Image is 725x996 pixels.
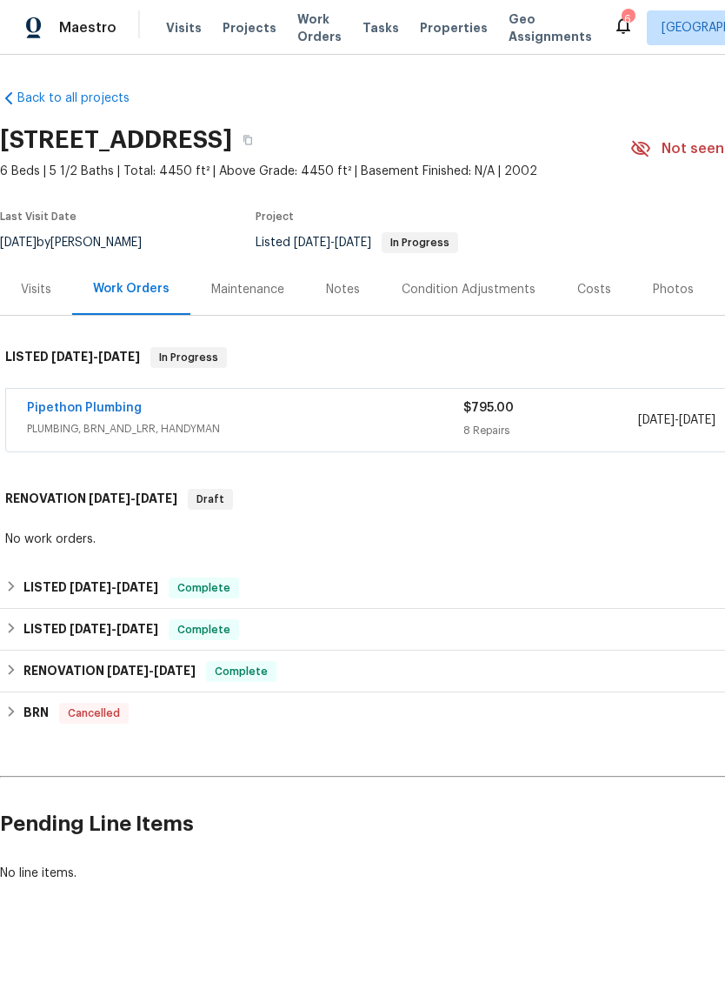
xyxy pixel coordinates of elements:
[27,420,463,438] span: PLUMBING, BRN_AND_LRR, HANDYMAN
[116,581,158,593] span: [DATE]
[51,351,140,363] span: -
[89,492,130,505] span: [DATE]
[326,281,360,298] div: Notes
[107,665,149,677] span: [DATE]
[23,619,158,640] h6: LISTED
[362,22,399,34] span: Tasks
[166,19,202,37] span: Visits
[232,124,263,156] button: Copy Address
[5,347,140,368] h6: LISTED
[98,351,140,363] span: [DATE]
[208,663,275,680] span: Complete
[136,492,177,505] span: [DATE]
[5,489,177,510] h6: RENOVATION
[23,578,158,598] h6: LISTED
[638,414,675,426] span: [DATE]
[59,19,116,37] span: Maestro
[679,414,715,426] span: [DATE]
[294,237,330,249] span: [DATE]
[190,491,231,508] span: Draft
[70,581,158,593] span: -
[170,579,237,597] span: Complete
[420,19,488,37] span: Properties
[256,237,458,249] span: Listed
[463,402,514,414] span: $795.00
[577,281,611,298] div: Costs
[653,281,694,298] div: Photos
[170,621,237,638] span: Complete
[463,422,638,439] div: 8 Repairs
[27,402,142,414] a: Pipethon Plumbing
[23,703,49,724] h6: BRN
[211,281,284,298] div: Maintenance
[154,665,196,677] span: [DATE]
[107,665,196,677] span: -
[335,237,371,249] span: [DATE]
[116,623,158,635] span: [DATE]
[638,411,715,429] span: -
[23,661,196,682] h6: RENOVATION
[622,10,634,28] div: 6
[70,623,111,635] span: [DATE]
[89,492,177,505] span: -
[70,581,111,593] span: [DATE]
[294,237,371,249] span: -
[297,10,342,45] span: Work Orders
[256,211,294,222] span: Project
[383,237,456,248] span: In Progress
[70,623,158,635] span: -
[93,280,170,297] div: Work Orders
[509,10,592,45] span: Geo Assignments
[21,281,51,298] div: Visits
[402,281,535,298] div: Condition Adjustments
[152,349,225,366] span: In Progress
[223,19,276,37] span: Projects
[61,705,127,722] span: Cancelled
[51,351,93,363] span: [DATE]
